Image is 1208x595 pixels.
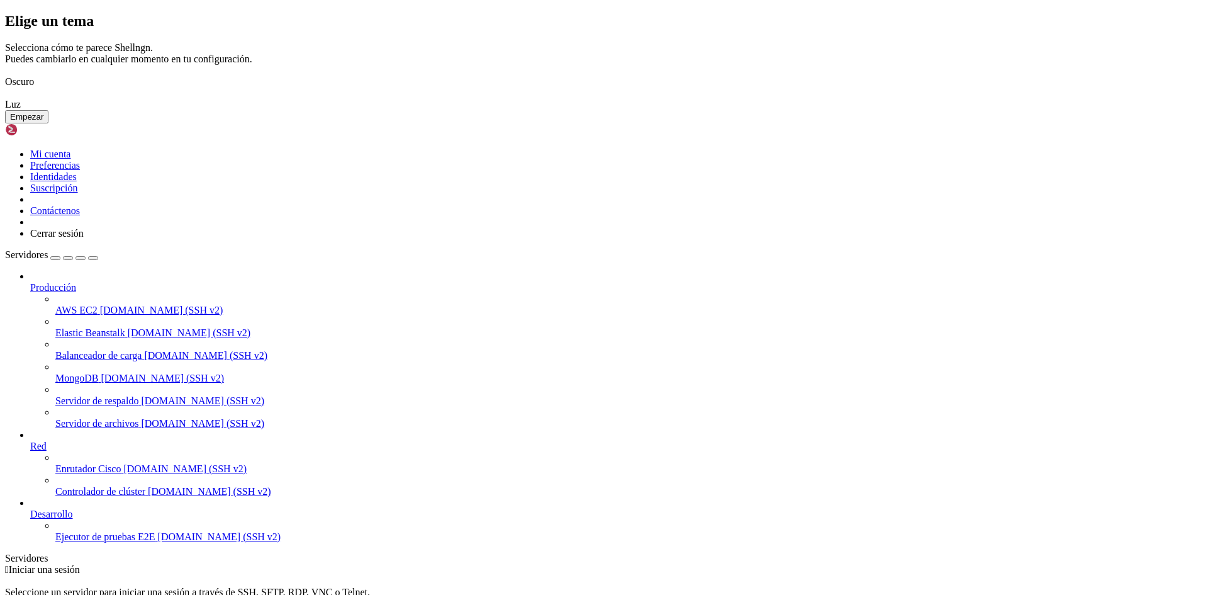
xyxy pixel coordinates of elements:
a: Suscripción [30,183,78,193]
a: Elastic Beanstalk [DOMAIN_NAME] (SSH v2) [55,327,1203,339]
font: Servidores [5,553,48,564]
font: [DOMAIN_NAME] (SSH v2) [100,305,223,315]
font: Servidores [5,249,48,260]
a: Contáctenos [30,205,80,216]
font: [DOMAIN_NAME] (SSH v2) [141,418,264,429]
font: Controlador de clúster [55,486,145,497]
a: Preferencias [30,160,80,171]
button: Empezar [5,110,48,123]
li: Balanceador de carga [DOMAIN_NAME] (SSH v2) [55,339,1203,361]
a: Producción [30,282,1203,293]
li: Ejecutor de pruebas E2E [DOMAIN_NAME] (SSH v2) [55,520,1203,543]
li: Controlador de clúster [DOMAIN_NAME] (SSH v2) [55,475,1203,497]
font: Producción [30,282,76,293]
a: Desarrollo [30,509,1203,520]
a: AWS EC2 [DOMAIN_NAME] (SSH v2) [55,305,1203,316]
font: AWS EC2 [55,305,98,315]
a: Identidades [30,171,77,182]
font: Cerrar sesión [30,228,84,239]
a: Enrutador Cisco [DOMAIN_NAME] (SSH v2) [55,463,1203,475]
font: Servidor de archivos [55,418,138,429]
li: MongoDB [DOMAIN_NAME] (SSH v2) [55,361,1203,384]
font: [DOMAIN_NAME] (SSH v2) [158,531,281,542]
a: Servidor de respaldo [DOMAIN_NAME] (SSH v2) [55,395,1203,407]
font: Elastic Beanstalk [55,327,125,338]
a: Servidor de archivos [DOMAIN_NAME] (SSH v2) [55,418,1203,429]
font: Empezar [10,112,43,122]
font: Elige un tema [5,13,94,29]
font: Enrutador Cisco [55,463,121,474]
a: Balanceador de carga [DOMAIN_NAME] (SSH v2) [55,350,1203,361]
li: Producción [30,271,1203,429]
li: Desarrollo [30,497,1203,543]
font: [DOMAIN_NAME] (SSH v2) [141,395,264,406]
font: [DOMAIN_NAME] (SSH v2) [128,327,251,338]
font: Oscuro [5,76,34,87]
font:  [5,564,9,575]
font: MongoDB [55,373,98,383]
li: Elastic Beanstalk [DOMAIN_NAME] (SSH v2) [55,316,1203,339]
li: AWS EC2 [DOMAIN_NAME] (SSH v2) [55,293,1203,316]
a: MongoDB [DOMAIN_NAME] (SSH v2) [55,373,1203,384]
font: Iniciar una sesión [9,564,80,575]
font: Luz [5,99,21,110]
font: Balanceador de carga [55,350,142,361]
font: Red [30,441,47,451]
a: Controlador de clúster [DOMAIN_NAME] (SSH v2) [55,486,1203,497]
font: [DOMAIN_NAME] (SSH v2) [123,463,247,474]
li: Servidor de respaldo [DOMAIN_NAME] (SSH v2) [55,384,1203,407]
font: Desarrollo [30,509,73,519]
a: Servidores [5,249,98,260]
li: Red [30,429,1203,497]
font: Ejecutor de pruebas E2E [55,531,155,542]
li: Enrutador Cisco [DOMAIN_NAME] (SSH v2) [55,452,1203,475]
a: Mi cuenta [30,149,70,159]
img: Concha [5,123,77,136]
font: [DOMAIN_NAME] (SSH v2) [144,350,267,361]
li: Servidor de archivos [DOMAIN_NAME] (SSH v2) [55,407,1203,429]
a: Ejecutor de pruebas E2E [DOMAIN_NAME] (SSH v2) [55,531,1203,543]
a: Red [30,441,1203,452]
font: [DOMAIN_NAME] (SSH v2) [148,486,271,497]
font: Servidor de respaldo [55,395,138,406]
font: Selecciona cómo te parece Shellngn. [5,42,153,53]
font: Puedes cambiarlo en cualquier momento en tu configuración. [5,54,252,64]
font: [DOMAIN_NAME] (SSH v2) [101,373,224,383]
